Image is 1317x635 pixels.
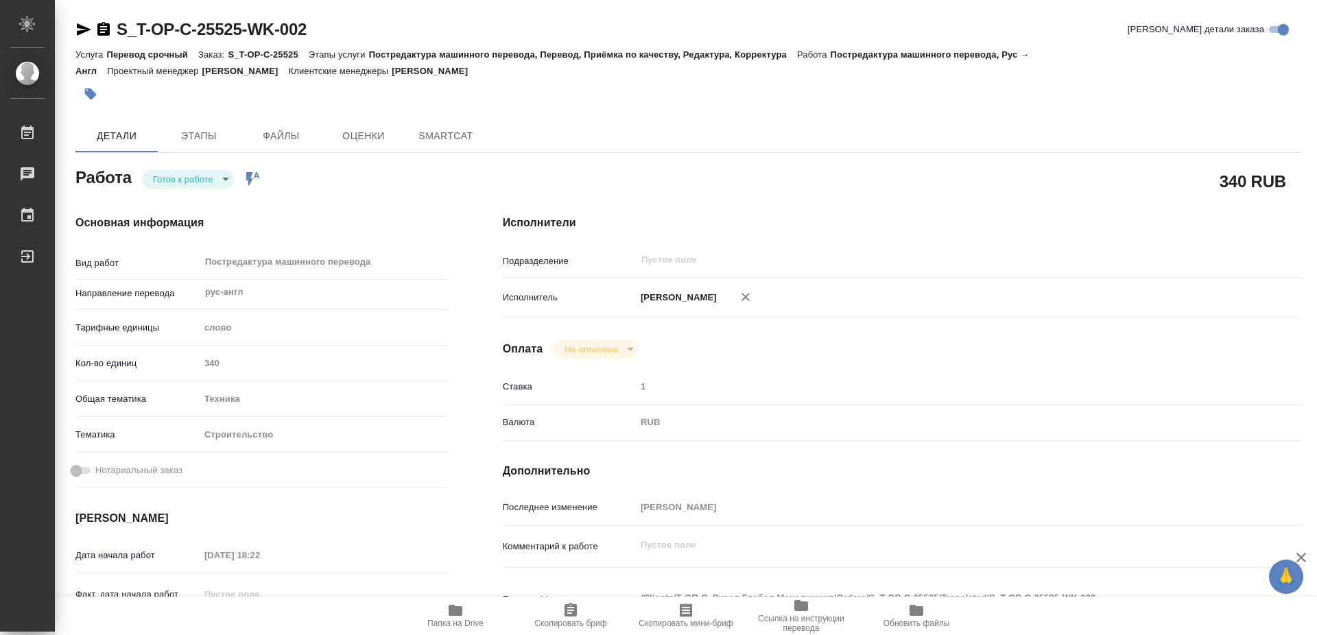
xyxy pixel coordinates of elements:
h4: Дополнительно [503,463,1302,479]
p: Последнее изменение [503,501,636,514]
p: Исполнитель [503,291,636,304]
p: Ставка [503,380,636,394]
button: Скопировать бриф [513,597,628,635]
h4: Основная информация [75,215,448,231]
button: Удалить исполнителя [731,282,761,312]
p: Направление перевода [75,287,200,300]
p: Услуга [75,49,106,60]
button: Обновить файлы [859,597,974,635]
p: Клиентские менеджеры [289,66,392,76]
p: Подразделение [503,254,636,268]
h4: Исполнители [503,215,1302,231]
p: Валюта [503,416,636,429]
input: Пустое поле [636,497,1235,517]
p: S_T-OP-C-25525 [228,49,308,60]
span: Ссылка на инструкции перевода [752,614,851,633]
span: Скопировать мини-бриф [639,619,733,628]
button: Скопировать ссылку [95,21,112,38]
p: Вид работ [75,256,200,270]
button: Ссылка на инструкции перевода [744,597,859,635]
div: RUB [636,411,1235,434]
span: Обновить файлы [883,619,950,628]
div: Готов к работе [142,170,234,189]
div: Строительство [200,423,448,446]
p: Перевод срочный [106,49,198,60]
textarea: /Clients/Т-ОП-С_Русал Глобал Менеджмент/Orders/S_T-OP-C-25525/Translated/S_T-OP-C-25525-WK-002 [636,586,1235,610]
span: SmartCat [413,128,479,145]
div: слово [200,316,448,339]
input: Пустое поле [636,376,1235,396]
button: Скопировать ссылку для ЯМессенджера [75,21,92,38]
button: Добавить тэг [75,79,106,109]
p: Постредактура машинного перевода, Перевод, Приёмка по качеству, Редактура, Корректура [369,49,797,60]
button: Папка на Drive [398,597,513,635]
p: Тематика [75,428,200,442]
span: Папка на Drive [427,619,484,628]
button: Скопировать мини-бриф [628,597,744,635]
span: Скопировать бриф [534,619,606,628]
span: [PERSON_NAME] детали заказа [1128,23,1264,36]
p: Работа [797,49,831,60]
p: Тарифные единицы [75,321,200,335]
p: Общая тематика [75,392,200,406]
p: [PERSON_NAME] [202,66,289,76]
p: Путь на drive [503,592,636,606]
input: Пустое поле [200,584,320,604]
p: Кол-во единиц [75,357,200,370]
p: Факт. дата начала работ [75,588,200,601]
span: Нотариальный заказ [95,464,182,477]
p: Дата начала работ [75,549,200,562]
a: S_T-OP-C-25525-WK-002 [117,20,307,38]
p: Проектный менеджер [107,66,202,76]
p: Комментарий к работе [503,540,636,553]
h4: Оплата [503,341,543,357]
input: Пустое поле [200,353,448,373]
span: Оценки [331,128,396,145]
div: Готов к работе [554,340,638,359]
p: [PERSON_NAME] [392,66,478,76]
span: Этапы [166,128,232,145]
div: Техника [200,387,448,411]
h2: Работа [75,164,132,189]
button: Готов к работе [149,173,217,185]
p: [PERSON_NAME] [636,291,717,304]
button: Не оплачена [560,344,621,355]
span: 🙏 [1274,562,1298,591]
h2: 340 RUB [1220,169,1286,193]
span: Детали [84,128,150,145]
p: Заказ: [198,49,228,60]
input: Пустое поле [200,545,320,565]
h4: [PERSON_NAME] [75,510,448,527]
input: Пустое поле [640,252,1203,268]
span: Файлы [248,128,314,145]
p: Этапы услуги [309,49,369,60]
button: 🙏 [1269,560,1303,594]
